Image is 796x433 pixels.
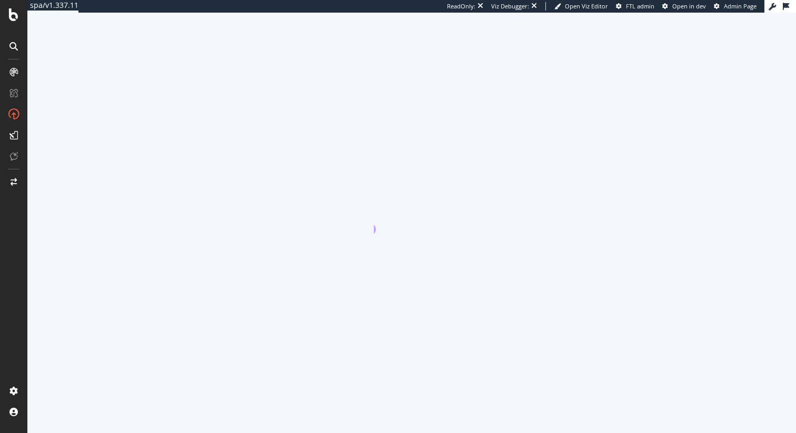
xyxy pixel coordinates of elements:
[616,2,654,11] a: FTL admin
[714,2,757,11] a: Admin Page
[447,2,475,11] div: ReadOnly:
[626,2,654,10] span: FTL admin
[491,2,529,11] div: Viz Debugger:
[565,2,608,10] span: Open Viz Editor
[672,2,706,10] span: Open in dev
[374,196,450,234] div: animation
[554,2,608,11] a: Open Viz Editor
[724,2,757,10] span: Admin Page
[662,2,706,11] a: Open in dev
